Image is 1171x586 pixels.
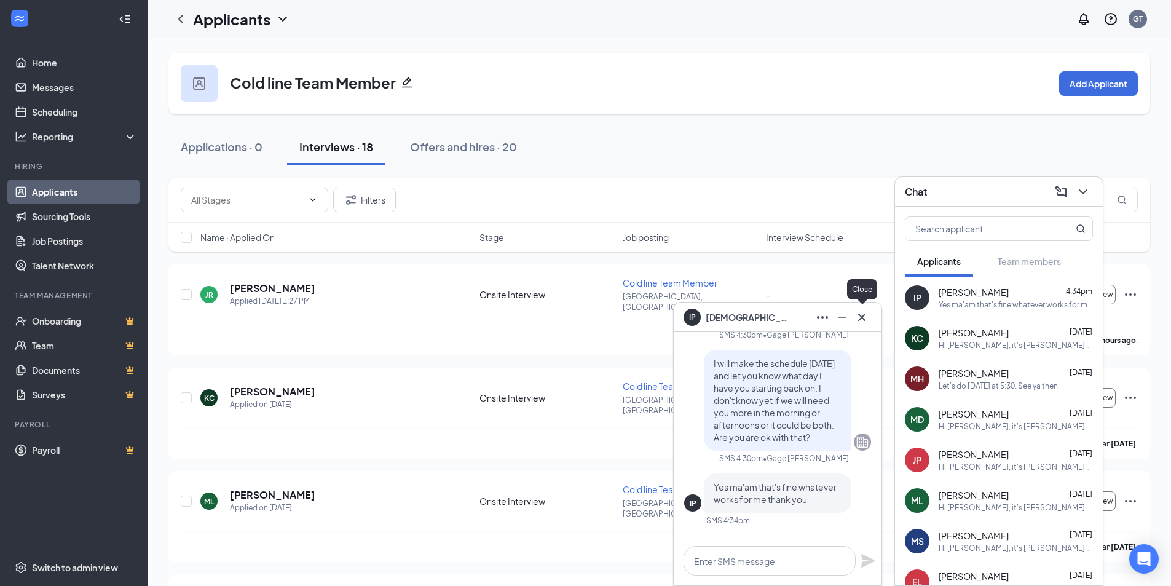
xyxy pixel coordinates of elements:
[832,307,852,327] button: Minimize
[32,204,137,229] a: Sourcing Tools
[939,502,1093,513] div: Hi [PERSON_NAME], it's [PERSON_NAME] from [PERSON_NAME]'s. We are setting up interviews for open ...
[1076,224,1086,234] svg: MagnifyingGlass
[1070,530,1092,539] span: [DATE]
[205,290,213,300] div: JR
[181,139,262,154] div: Applications · 0
[623,484,717,495] span: Cold line Team Member
[939,327,1009,339] span: [PERSON_NAME]
[623,231,669,244] span: Job posting
[766,231,843,244] span: Interview Schedule
[1070,571,1092,580] span: [DATE]
[1111,439,1136,448] b: [DATE]
[479,231,504,244] span: Stage
[911,494,923,507] div: ML
[623,381,717,392] span: Cold line Team Member
[706,515,750,526] div: SMS 4:34pm
[719,330,763,340] div: SMS 4:30pm
[1123,287,1138,302] svg: Ellipses
[32,180,137,204] a: Applicants
[333,188,396,212] button: Filter Filters
[230,488,315,502] h5: [PERSON_NAME]
[344,192,358,207] svg: Filter
[1133,14,1143,24] div: GT
[1070,408,1092,418] span: [DATE]
[623,395,759,416] p: [GEOGRAPHIC_DATA], [GEOGRAPHIC_DATA]
[939,340,1093,350] div: Hi [PERSON_NAME], it's [PERSON_NAME] from [PERSON_NAME]'s. We are setting up interviews for open ...
[1076,12,1091,26] svg: Notifications
[847,279,877,299] div: Close
[32,438,137,462] a: PayrollCrown
[204,393,215,403] div: KC
[1070,368,1092,377] span: [DATE]
[1070,449,1092,458] span: [DATE]
[905,217,1051,240] input: Search applicant
[1059,71,1138,96] button: Add Applicant
[308,195,318,205] svg: ChevronDown
[911,535,924,547] div: MS
[714,358,835,443] span: I will make the schedule [DATE] and let you know what day I have you starting back on. I don't kn...
[32,382,137,407] a: SurveysCrown
[690,498,696,509] div: IP
[714,481,837,505] span: Yes ma'am that's fine whatever works for me thank you
[32,229,137,253] a: Job Postings
[939,462,1093,472] div: Hi [PERSON_NAME], it's [PERSON_NAME] from [PERSON_NAME]'s. We are setting up interviews for open ...
[1117,195,1127,205] svg: MagnifyingGlass
[939,529,1009,542] span: [PERSON_NAME]
[998,256,1061,267] span: Team members
[766,289,770,300] span: -
[763,453,849,464] span: • Gage [PERSON_NAME]
[230,295,315,307] div: Applied [DATE] 1:27 PM
[479,288,615,301] div: Onsite Interview
[939,543,1093,553] div: Hi [PERSON_NAME], it's [PERSON_NAME] from [PERSON_NAME]'s. We finally have an opening and wanted ...
[763,330,849,340] span: • Gage [PERSON_NAME]
[193,77,205,90] img: user icon
[410,139,517,154] div: Offers and hires · 20
[939,570,1009,582] span: [PERSON_NAME]
[1051,182,1071,202] button: ComposeMessage
[15,419,135,430] div: Payroll
[479,495,615,507] div: Onsite Interview
[939,286,1009,298] span: [PERSON_NAME]
[861,553,875,568] button: Plane
[913,454,921,466] div: JP
[14,12,26,25] svg: WorkstreamLogo
[706,311,792,324] span: [DEMOGRAPHIC_DATA] [PERSON_NAME]
[1111,542,1136,552] b: [DATE]
[623,291,759,312] p: [GEOGRAPHIC_DATA], [GEOGRAPHIC_DATA]
[939,381,1058,391] div: Let's do [DATE] at 5:30. See ya then
[1129,544,1159,574] div: Open Intercom Messenger
[1095,336,1136,345] b: 3 hours ago
[623,277,717,288] span: Cold line Team Member
[32,309,137,333] a: OnboardingCrown
[855,435,870,449] svg: Company
[939,299,1093,310] div: Yes ma'am that's fine whatever works for me thank you
[479,392,615,404] div: Onsite Interview
[193,9,270,30] h1: Applicants
[939,367,1009,379] span: [PERSON_NAME]
[191,193,303,207] input: All Stages
[32,75,137,100] a: Messages
[815,310,830,325] svg: Ellipses
[173,12,188,26] svg: ChevronLeft
[813,307,832,327] button: Ellipses
[911,332,923,344] div: KC
[1103,12,1118,26] svg: QuestionInfo
[32,130,138,143] div: Reporting
[1070,489,1092,499] span: [DATE]
[32,358,137,382] a: DocumentsCrown
[1123,390,1138,405] svg: Ellipses
[910,373,924,385] div: MH
[15,130,27,143] svg: Analysis
[910,413,924,426] div: MD
[32,100,137,124] a: Scheduling
[230,385,315,398] h5: [PERSON_NAME]
[119,13,131,25] svg: Collapse
[401,76,413,89] svg: Pencil
[917,256,961,267] span: Applicants
[1076,184,1090,199] svg: ChevronDown
[939,489,1009,501] span: [PERSON_NAME]
[939,421,1093,432] div: Hi [PERSON_NAME], it's [PERSON_NAME] from [PERSON_NAME]'s. We are setting up interviews for open ...
[204,496,214,507] div: ML
[230,502,315,514] div: Applied on [DATE]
